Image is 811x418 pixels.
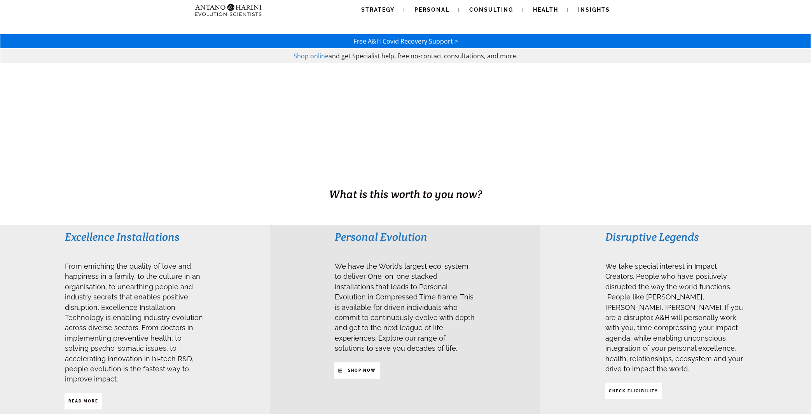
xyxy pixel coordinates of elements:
[1,170,810,186] h1: BUSINESS. HEALTH. Family. Legacy
[348,368,376,373] strong: SHop NOW
[68,399,98,403] strong: Read More
[605,262,743,373] span: We take special interest in Impact Creators. People who have positively disrupted the way the wor...
[353,37,458,45] a: Free A&H Covid Recovery Support >
[294,52,329,60] a: Shop online
[469,7,513,13] span: Consulting
[605,230,746,244] h3: Disruptive Legends
[329,187,482,201] span: What is this worth to you now?
[533,7,558,13] span: Health
[605,383,662,399] a: CHECK ELIGIBILITY
[334,362,380,379] a: SHop NOW
[414,7,449,13] span: Personal
[65,230,205,244] h3: Excellence Installations
[65,262,203,383] span: From enriching the quality of love and happiness in a family, to the culture in an organisation, ...
[329,52,517,60] span: and get Specialist help, free no-contact consultations, and more.
[361,7,395,13] span: Strategy
[335,230,475,244] h3: Personal Evolution
[65,393,102,409] a: Read More
[335,262,475,352] span: We have the World’s largest eco-system to deliver One-on-one stacked installations that leads to ...
[609,389,658,393] strong: CHECK ELIGIBILITY
[578,7,610,13] span: Insights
